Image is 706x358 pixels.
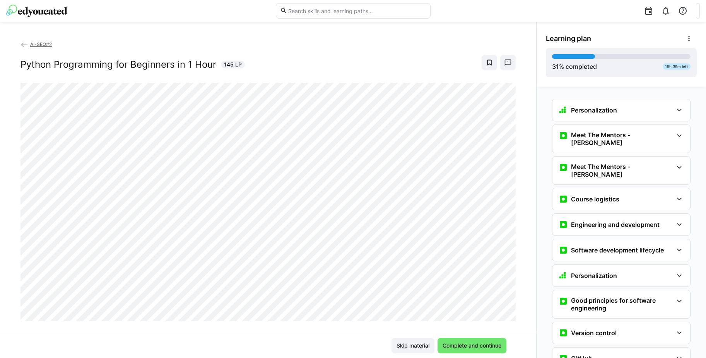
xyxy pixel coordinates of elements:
a: AI-SEQ#2 [21,41,52,47]
span: AI-SEQ#2 [30,41,52,47]
span: 145 LP [224,61,242,68]
span: Skip material [395,342,431,349]
span: Complete and continue [441,342,503,349]
div: % completed [552,62,597,71]
h3: Good principles for software engineering [571,297,673,312]
h3: Personalization [571,272,617,280]
h3: Software development lifecycle [571,246,664,254]
span: Learning plan [546,34,591,43]
h3: Personalization [571,106,617,114]
h3: Course logistics [571,195,619,203]
h3: Engineering and development [571,221,660,228]
h3: Version control [571,329,617,337]
h2: Python Programming for Beginners in 1 Hour [21,59,216,70]
input: Search skills and learning paths… [287,7,426,14]
button: Skip material [391,338,434,353]
div: 15h 39m left [663,63,691,70]
h3: Meet The Mentors - [PERSON_NAME] [571,131,673,147]
span: 31 [552,63,559,70]
h3: Meet The Mentors - [PERSON_NAME] [571,163,673,178]
button: Complete and continue [438,338,506,353]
